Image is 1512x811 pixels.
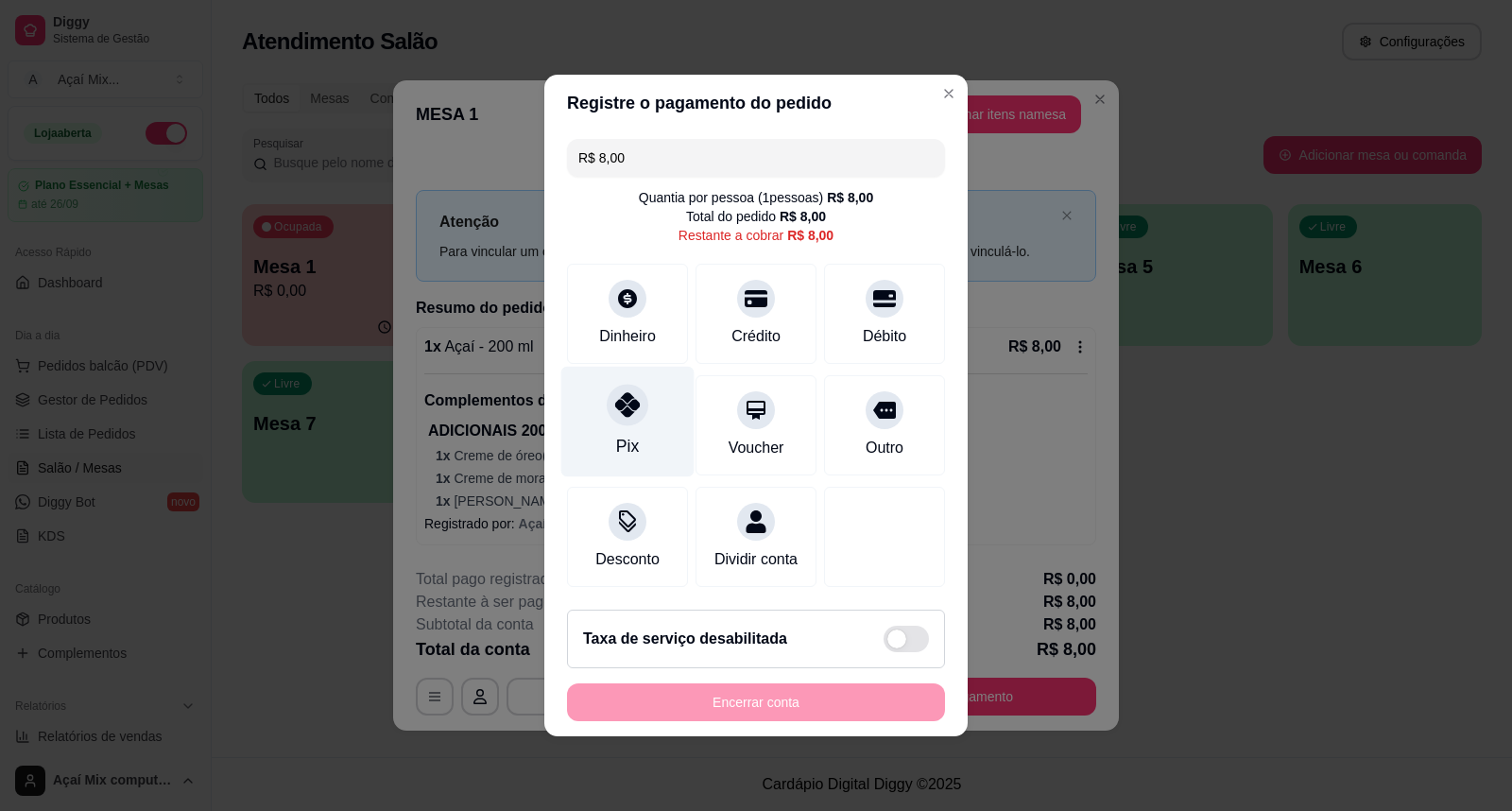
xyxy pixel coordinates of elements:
[679,226,833,245] div: Restante a cobrar
[714,548,798,571] div: Dividir conta
[686,207,826,226] div: Total do pedido
[578,139,934,177] input: Ex.: hambúrguer de cordeiro
[616,434,639,458] div: Pix
[595,548,660,571] div: Desconto
[787,226,833,245] div: R$ 8,00
[639,188,873,207] div: Quantia por pessoa ( 1 pessoas)
[780,207,826,226] div: R$ 8,00
[863,325,906,348] div: Débito
[731,325,781,348] div: Crédito
[544,75,968,131] header: Registre o pagamento do pedido
[866,437,903,459] div: Outro
[934,78,964,109] button: Close
[583,628,787,650] h2: Taxa de serviço desabilitada
[729,437,784,459] div: Voucher
[599,325,656,348] div: Dinheiro
[827,188,873,207] div: R$ 8,00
